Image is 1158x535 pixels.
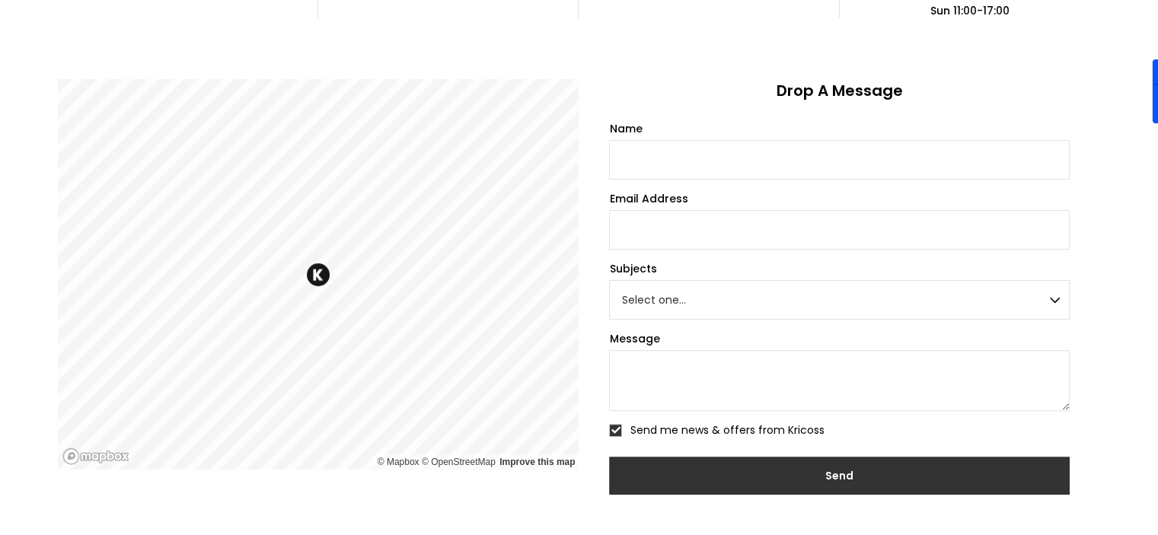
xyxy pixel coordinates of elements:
[609,121,1069,136] label: Name
[609,261,1069,276] label: Subjects
[609,191,1069,206] label: Email Address
[422,457,496,467] a: OpenStreetMap
[630,422,824,438] span: Send me news & offers from Kricoss
[499,457,575,467] a: Map feedback
[62,447,129,465] a: Mapbox logo
[609,331,1069,346] label: Message
[609,79,1069,102] h3: Drop A Message
[378,457,419,467] a: Mapbox
[58,79,579,470] canvas: Map
[609,457,1069,495] input: Send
